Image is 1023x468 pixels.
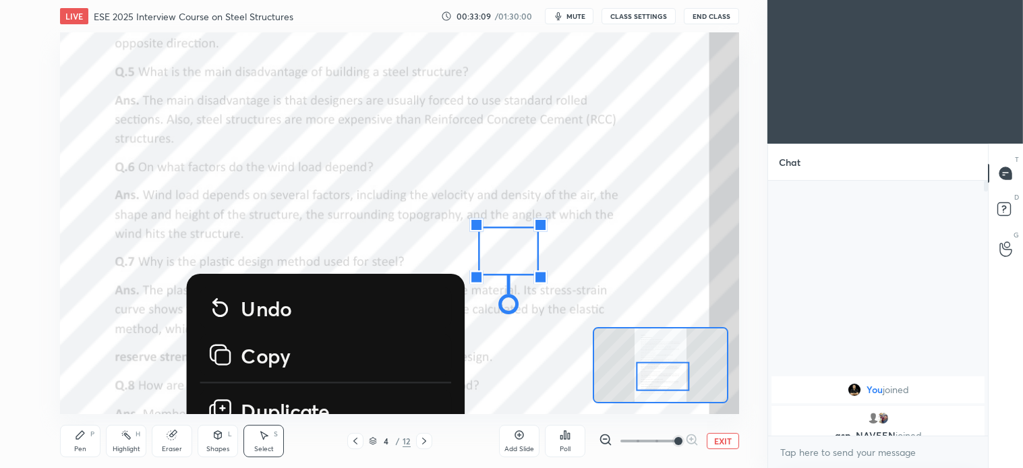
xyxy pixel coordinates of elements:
[1014,192,1019,202] p: D
[876,411,889,425] img: 21ba39de09414f7bb15336d9e6dae7df.jpg
[1015,154,1019,165] p: T
[566,11,585,21] span: mute
[228,431,232,438] div: L
[403,435,411,447] div: 12
[545,8,593,24] button: mute
[162,446,182,452] div: Eraser
[867,411,880,425] img: default.png
[60,8,88,24] div: LIVE
[90,431,94,438] div: P
[504,446,534,452] div: Add Slide
[380,437,393,445] div: 4
[847,383,860,397] img: 8ba2db41279241c68bfad93131dcbbfe.jpg
[602,8,676,24] button: CLASS SETTINGS
[74,446,86,452] div: Pen
[1014,230,1019,240] p: G
[684,8,739,24] button: End Class
[882,384,908,395] span: joined
[274,431,278,438] div: S
[201,287,452,327] button: Undo
[201,334,452,374] button: Copy
[866,384,882,395] span: You
[241,341,291,368] p: Copy
[768,374,988,436] div: grid
[201,390,452,430] button: Duplicate
[206,446,229,452] div: Shapes
[396,437,400,445] div: /
[768,144,811,180] p: Chat
[254,446,274,452] div: Select
[94,10,293,23] h4: ESE 2025 Interview Course on Steel Structures
[136,431,140,438] div: H
[707,433,739,449] button: EXIT
[560,446,571,452] div: Poll
[241,397,331,423] p: Duplicate
[241,293,292,320] p: Undo
[895,429,921,442] span: joined
[113,446,140,452] div: Highlight
[780,430,976,441] p: asp, NAVEEN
